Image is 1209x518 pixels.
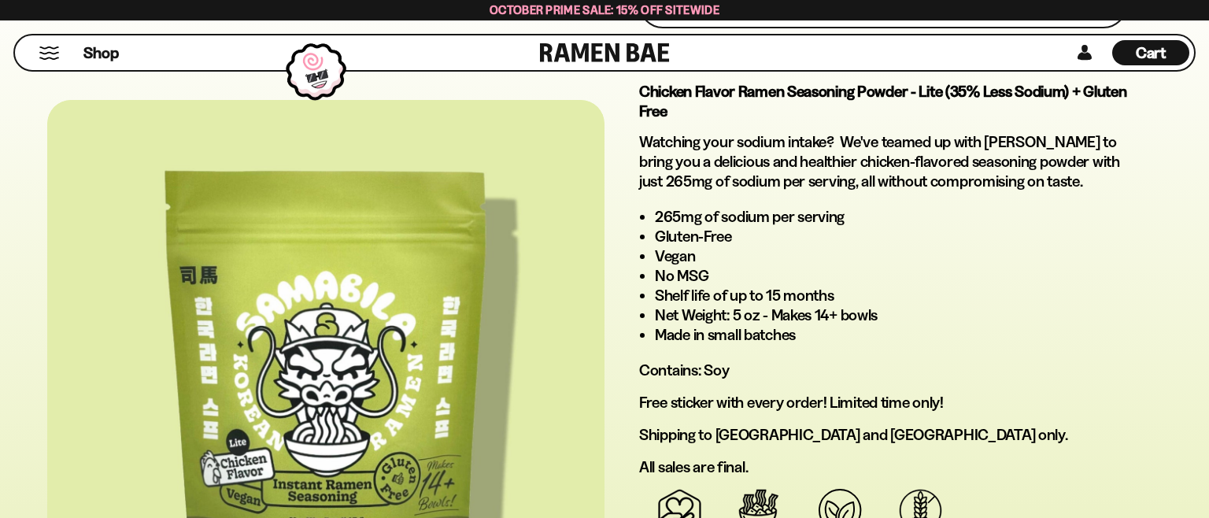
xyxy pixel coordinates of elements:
[639,82,1127,120] strong: Chicken Flavor Ramen Seasoning Powder - Lite (35% Less Sodium) + Gluten Free
[655,286,1127,305] li: Shelf life of up to 15 months
[639,425,1068,444] span: Shipping to [GEOGRAPHIC_DATA] and [GEOGRAPHIC_DATA] only.
[1136,43,1166,62] span: Cart
[655,227,1127,246] li: Gluten-Free
[655,266,1127,286] li: No MSG
[655,325,1127,345] li: Made in small batches
[655,246,1127,266] li: Vegan
[655,305,1127,325] li: Net Weight: 5 oz - Makes 14+ bowls
[639,361,729,379] span: Contains:
[655,207,1127,227] li: 265mg of sodium per serving
[704,361,729,379] span: Soy
[639,132,1127,191] p: Watching your sodium intake? We've teamed up with [PERSON_NAME] to bring you a delicious and heal...
[83,40,119,65] a: Shop
[1112,35,1189,70] div: Cart
[639,457,1127,477] p: All sales are final.
[490,2,719,17] span: October Prime Sale: 15% off Sitewide
[639,393,944,412] span: Free sticker with every order! Limited time only!
[83,43,119,64] span: Shop
[39,46,60,60] button: Mobile Menu Trigger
